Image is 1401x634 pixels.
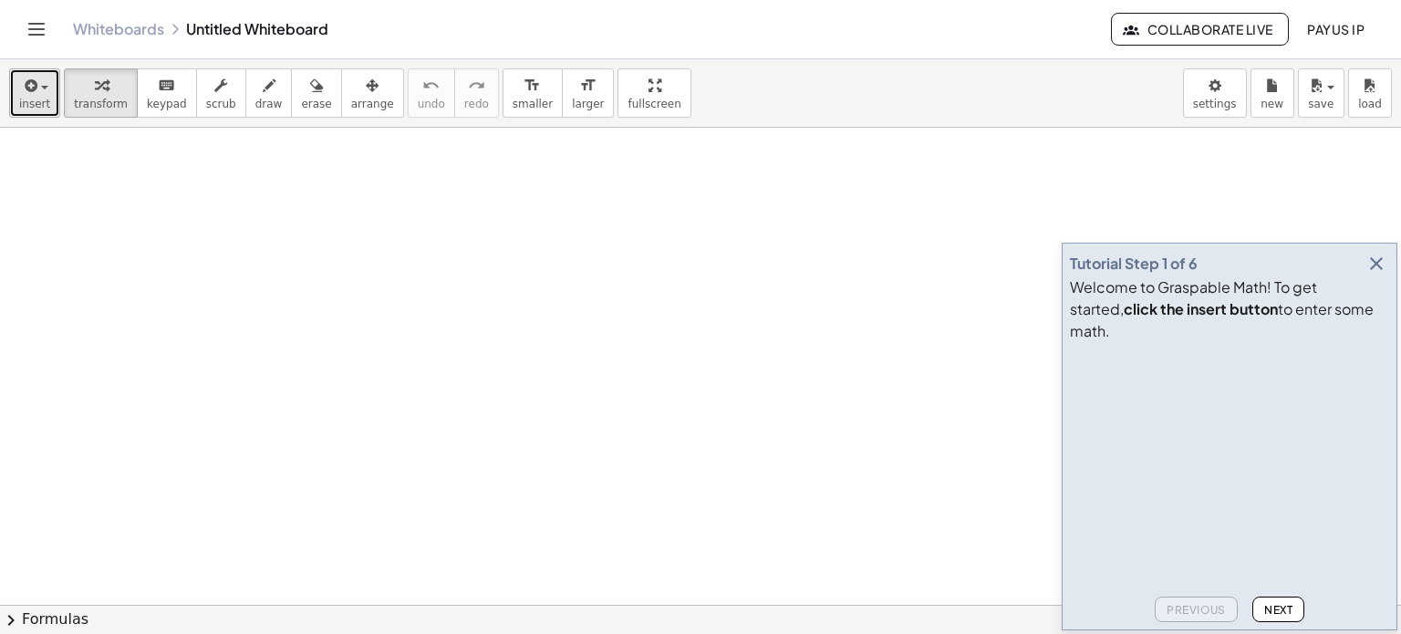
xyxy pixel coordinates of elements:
[617,68,690,118] button: fullscreen
[1308,98,1334,110] span: save
[1261,98,1283,110] span: new
[1251,68,1294,118] button: new
[1183,68,1247,118] button: settings
[351,98,394,110] span: arrange
[1358,98,1382,110] span: load
[245,68,293,118] button: draw
[562,68,614,118] button: format_sizelarger
[418,98,445,110] span: undo
[1264,603,1292,617] span: Next
[1126,21,1272,37] span: Collaborate Live
[1252,597,1304,622] button: Next
[1298,68,1344,118] button: save
[1111,13,1288,46] button: Collaborate Live
[464,98,489,110] span: redo
[1070,276,1389,342] div: Welcome to Graspable Math! To get started, to enter some math.
[422,75,440,97] i: undo
[468,75,485,97] i: redo
[503,68,563,118] button: format_sizesmaller
[64,68,138,118] button: transform
[1292,13,1379,46] button: Payus IP
[255,98,283,110] span: draw
[9,68,60,118] button: insert
[513,98,553,110] span: smaller
[1124,299,1278,318] b: click the insert button
[341,68,404,118] button: arrange
[1307,21,1365,37] span: Payus IP
[572,98,604,110] span: larger
[524,75,541,97] i: format_size
[408,68,455,118] button: undoundo
[628,98,680,110] span: fullscreen
[301,98,331,110] span: erase
[22,15,51,44] button: Toggle navigation
[73,20,164,38] a: Whiteboards
[74,98,128,110] span: transform
[1193,98,1237,110] span: settings
[147,98,187,110] span: keypad
[1070,253,1198,275] div: Tutorial Step 1 of 6
[206,98,236,110] span: scrub
[291,68,341,118] button: erase
[19,98,50,110] span: insert
[137,68,197,118] button: keyboardkeypad
[196,68,246,118] button: scrub
[454,68,499,118] button: redoredo
[158,75,175,97] i: keyboard
[579,75,597,97] i: format_size
[1348,68,1392,118] button: load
